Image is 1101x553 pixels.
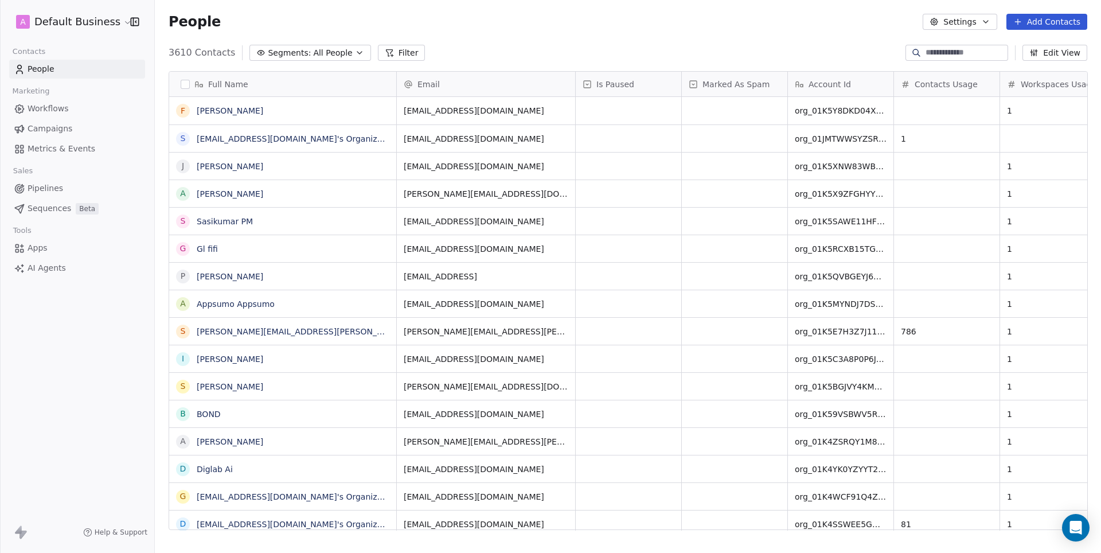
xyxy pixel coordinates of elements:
[378,45,425,61] button: Filter
[1007,326,1099,337] span: 1
[181,105,185,117] div: F
[181,215,186,227] div: S
[197,355,263,364] a: [PERSON_NAME]
[9,199,145,218] a: SequencesBeta
[9,259,145,278] a: AI Agents
[313,47,352,59] span: All People
[795,408,887,420] span: org_01K59VSBWV5RRW32VGWPH3R5BP
[197,244,218,254] a: Gl fifi
[404,105,568,116] span: [EMAIL_ADDRESS][DOMAIN_NAME]
[28,63,54,75] span: People
[1007,243,1099,255] span: 1
[404,271,568,282] span: [EMAIL_ADDRESS]
[197,327,530,336] a: [PERSON_NAME][EMAIL_ADDRESS][PERSON_NAME][DOMAIN_NAME]'s Organization
[95,528,147,537] span: Help & Support
[76,203,99,215] span: Beta
[181,380,186,392] div: S
[894,72,1000,96] div: Contacts Usage
[795,353,887,365] span: org_01K5C3A8P0P6J3069DWS45NJF8
[197,299,275,309] a: Appsumo Appsumo
[795,491,887,503] span: org_01K4WCF91Q4Z2M431V8797R4JX
[180,518,186,530] div: d
[9,239,145,258] a: Apps
[901,519,993,530] span: 81
[404,519,568,530] span: [EMAIL_ADDRESS][DOMAIN_NAME]
[1007,216,1099,227] span: 1
[788,72,893,96] div: Account Id
[1021,79,1096,90] span: Workspaces Usage
[795,216,887,227] span: org_01K5SAWE11HFGJEWZS0W2830K8
[901,133,993,145] span: 1
[9,60,145,79] a: People
[169,46,235,60] span: 3610 Contacts
[197,492,397,501] a: [EMAIL_ADDRESS][DOMAIN_NAME]'s Organization
[169,13,221,30] span: People
[1007,105,1099,116] span: 1
[180,408,186,420] div: B
[404,188,568,200] span: [PERSON_NAME][EMAIL_ADDRESS][DOMAIN_NAME]
[7,83,54,100] span: Marketing
[9,179,145,198] a: Pipelines
[417,79,440,90] span: Email
[1007,464,1099,475] span: 1
[404,298,568,310] span: [EMAIL_ADDRESS][DOMAIN_NAME]
[404,353,568,365] span: [EMAIL_ADDRESS][DOMAIN_NAME]
[180,188,186,200] div: A
[28,103,69,115] span: Workflows
[1062,514,1090,542] div: Open Intercom Messenger
[809,79,851,90] span: Account Id
[1006,14,1087,30] button: Add Contacts
[596,79,634,90] span: Is Paused
[28,262,66,274] span: AI Agents
[9,139,145,158] a: Metrics & Events
[197,520,397,529] a: [EMAIL_ADDRESS][DOMAIN_NAME]'s Organization
[795,271,887,282] span: org_01K5QVBGEYJ6VDVE62HPP2MBG7
[1007,491,1099,503] span: 1
[34,14,120,29] span: Default Business
[404,243,568,255] span: [EMAIL_ADDRESS][DOMAIN_NAME]
[795,326,887,337] span: org_01K5E7H3Z7J11V75H25GM6TR9K
[180,435,186,447] div: A
[915,79,978,90] span: Contacts Usage
[197,189,263,198] a: [PERSON_NAME]
[14,12,122,32] button: ADefault Business
[28,202,71,215] span: Sequences
[404,326,568,337] span: [PERSON_NAME][EMAIL_ADDRESS][PERSON_NAME][DOMAIN_NAME]
[682,72,787,96] div: Marked As Spam
[182,160,184,172] div: J
[404,161,568,172] span: [EMAIL_ADDRESS][DOMAIN_NAME]
[795,298,887,310] span: org_01K5MYNDJ7DS2N979TXA84MAF4
[182,353,184,365] div: i
[404,216,568,227] span: [EMAIL_ADDRESS][DOMAIN_NAME]
[795,133,887,145] span: org_01JMTWWSYZSRNWKKE343KJ99WT
[404,464,568,475] span: [EMAIL_ADDRESS][DOMAIN_NAME]
[1007,408,1099,420] span: 1
[9,99,145,118] a: Workflows
[404,133,568,145] span: [EMAIL_ADDRESS][DOMAIN_NAME]
[28,242,48,254] span: Apps
[181,325,186,337] div: s
[404,381,568,392] span: [PERSON_NAME][EMAIL_ADDRESS][DOMAIN_NAME]
[197,272,263,281] a: [PERSON_NAME]
[923,14,997,30] button: Settings
[197,106,263,115] a: [PERSON_NAME]
[795,381,887,392] span: org_01K5BGJVY4KMG5W79PDX1A5S6T
[1007,298,1099,310] span: 1
[181,133,186,145] div: s
[1007,436,1099,447] span: 1
[404,491,568,503] span: [EMAIL_ADDRESS][DOMAIN_NAME]
[1007,519,1099,530] span: 1
[197,162,263,171] a: [PERSON_NAME]
[795,436,887,447] span: org_01K4ZSRQY1M810JGE8HFTETFXR
[702,79,770,90] span: Marked As Spam
[180,243,186,255] div: G
[1022,45,1087,61] button: Edit View
[795,243,887,255] span: org_01K5RCXB15TGH02VN0HA19CVT2
[197,465,233,474] a: Diglab Ai
[576,72,681,96] div: Is Paused
[9,119,145,138] a: Campaigns
[1007,271,1099,282] span: 1
[28,123,72,135] span: Campaigns
[404,408,568,420] span: [EMAIL_ADDRESS][DOMAIN_NAME]
[1007,381,1099,392] span: 1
